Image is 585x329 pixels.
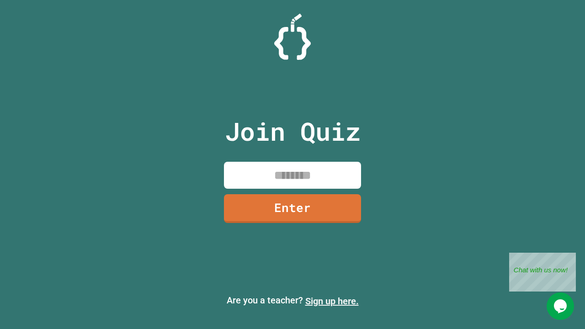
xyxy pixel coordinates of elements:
[305,296,359,307] a: Sign up here.
[225,112,361,150] p: Join Quiz
[7,293,578,308] p: Are you a teacher?
[274,14,311,60] img: Logo.svg
[224,194,361,223] a: Enter
[547,292,576,320] iframe: chat widget
[509,253,576,292] iframe: chat widget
